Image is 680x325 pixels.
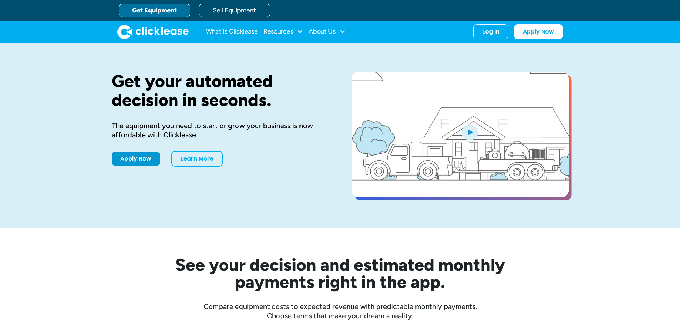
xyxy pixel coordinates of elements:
a: Learn More [171,151,223,167]
h2: See your decision and estimated monthly payments right in the app. [140,256,540,290]
div: Resources [263,25,303,39]
h1: Get your automated decision in seconds. [112,72,329,110]
img: Clicklease logo [117,25,189,39]
div: Log In [482,28,499,35]
a: Get Equipment [119,4,190,17]
a: home [117,25,189,39]
a: Apply Now [514,24,563,39]
div: Compare equipment costs to expected revenue with predictable monthly payments. Choose terms that ... [112,302,569,320]
div: The equipment you need to start or grow your business is now affordable with Clicklease. [112,121,329,139]
img: Blue play button logo on a light blue circular background [460,122,479,142]
a: open lightbox [352,72,569,197]
div: About Us [309,25,346,39]
a: Sell Equipment [199,4,270,17]
a: What Is Clicklease [206,25,258,39]
a: Apply Now [112,152,160,166]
